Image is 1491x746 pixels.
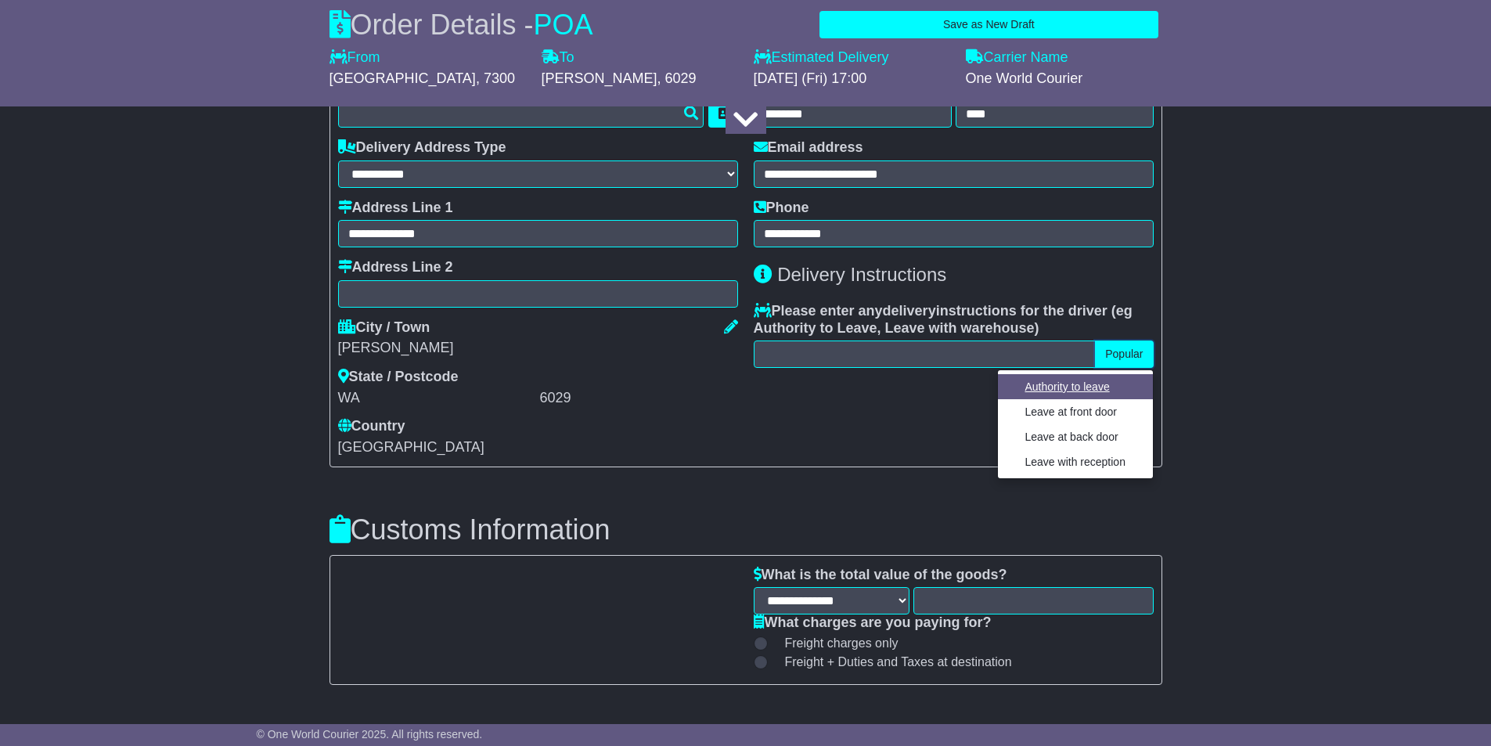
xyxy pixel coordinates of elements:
[330,8,593,41] div: Order Details -
[338,259,453,276] label: Address Line 2
[338,319,430,337] label: City / Town
[1010,377,1141,398] a: Authority to leave
[754,139,863,157] label: Email address
[883,303,936,319] span: delivery
[534,9,593,41] span: POA
[338,390,536,407] div: WA
[476,70,515,86] span: , 7300
[765,636,899,650] label: Freight charges only
[338,139,506,157] label: Delivery Address Type
[754,303,1133,336] span: eg Authority to Leave, Leave with warehouse
[785,654,1012,669] span: Freight + Duties and Taxes at destination
[542,70,657,86] span: [PERSON_NAME]
[754,200,809,217] label: Phone
[1010,402,1141,423] a: Leave at front door
[754,303,1154,337] label: Please enter any instructions for the driver ( )
[338,439,484,455] span: [GEOGRAPHIC_DATA]
[338,418,405,435] label: Country
[330,514,1162,546] h3: Customs Information
[1095,341,1153,368] button: Popular
[754,614,992,632] label: What charges are you paying for?
[1010,427,1141,448] a: Leave at back door
[542,49,574,67] label: To
[966,70,1162,88] div: One World Courier
[338,200,453,217] label: Address Line 1
[966,49,1068,67] label: Carrier Name
[819,11,1158,38] button: Save as New Draft
[330,49,380,67] label: From
[754,567,1007,584] label: What is the total value of the goods?
[754,70,950,88] div: [DATE] (Fri) 17:00
[338,369,459,386] label: State / Postcode
[657,70,697,86] span: , 6029
[1010,452,1141,473] a: Leave with reception
[257,728,483,741] span: © One World Courier 2025. All rights reserved.
[540,390,738,407] div: 6029
[338,340,738,357] div: [PERSON_NAME]
[777,264,946,285] span: Delivery Instructions
[754,49,950,67] label: Estimated Delivery
[330,70,476,86] span: [GEOGRAPHIC_DATA]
